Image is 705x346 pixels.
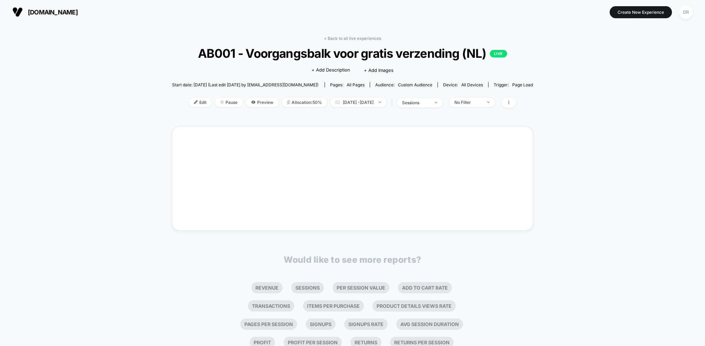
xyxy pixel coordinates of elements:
span: all pages [347,82,365,87]
li: Sessions [291,282,324,293]
img: end [379,101,381,103]
li: Add To Cart Rate [398,282,452,293]
img: end [487,101,490,103]
li: Items Per Purchase [303,300,364,312]
div: DR [679,6,693,19]
img: end [435,102,437,103]
li: Avg Session Duration [396,318,463,330]
span: Page Load [512,82,533,87]
img: calendar [336,100,339,104]
span: Preview [246,98,278,107]
span: [DOMAIN_NAME] [28,9,78,16]
span: Edit [189,98,212,107]
div: Pages: [330,82,365,87]
div: Trigger: [494,82,533,87]
li: Revenue [251,282,283,293]
span: Allocation: 50% [282,98,327,107]
button: [DOMAIN_NAME] [10,7,80,18]
li: Signups [306,318,336,330]
div: sessions [402,100,430,105]
li: Per Session Value [333,282,389,293]
li: Signups Rate [344,318,388,330]
div: Audience: [375,82,432,87]
li: Pages Per Session [240,318,297,330]
span: | [390,98,397,108]
button: DR [677,5,695,19]
span: all devices [461,82,483,87]
span: [DATE] - [DATE] [330,98,386,107]
img: Visually logo [12,7,23,17]
a: < Back to all live experiences [324,36,381,41]
img: end [220,100,224,104]
span: + Add Images [364,67,393,73]
span: AB001 - Voorgangsbalk voor gratis verzending (NL) [190,46,515,61]
p: LIVE [490,50,507,57]
span: Device: [438,82,488,87]
img: edit [194,100,198,104]
li: Transactions [248,300,294,312]
button: Create New Experience [610,6,672,18]
span: + Add Description [312,67,350,74]
img: rebalance [287,100,290,104]
span: Custom Audience [398,82,432,87]
span: Pause [215,98,243,107]
p: Would like to see more reports? [284,255,421,265]
li: Product Details Views Rate [372,300,456,312]
div: No Filter [454,100,482,105]
span: Start date: [DATE] (Last edit [DATE] by [EMAIL_ADDRESS][DOMAIN_NAME]) [172,82,318,87]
